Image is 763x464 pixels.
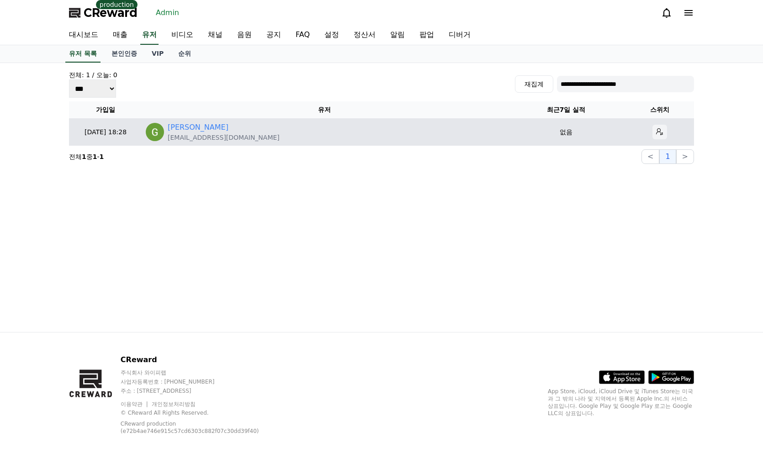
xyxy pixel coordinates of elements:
[168,133,280,142] p: [EMAIL_ADDRESS][DOMAIN_NAME]
[121,420,267,435] p: CReward production (e72b4ae746e915c57cd6303c882f07c30dd39f40)
[69,70,117,79] h4: 전체: 1 / 오늘: 0
[171,45,198,63] a: 순위
[65,45,101,63] a: 유저 목록
[76,304,103,311] span: Messages
[121,387,281,395] p: 주소 : [STREET_ADDRESS]
[93,153,97,160] strong: 1
[104,45,144,63] a: 본인인증
[144,45,171,63] a: VIP
[441,26,478,45] a: 디버거
[412,26,441,45] a: 팝업
[288,26,317,45] a: FAQ
[82,153,86,160] strong: 1
[383,26,412,45] a: 알림
[60,290,118,312] a: Messages
[152,401,196,407] a: 개인정보처리방침
[659,149,676,164] button: 1
[106,26,135,45] a: 매출
[84,5,138,20] span: CReward
[164,26,201,45] a: 비디오
[676,149,694,164] button: >
[317,26,346,45] a: 설정
[140,26,159,45] a: 유저
[507,101,625,118] th: 최근7일 실적
[121,369,281,376] p: 주식회사 와이피랩
[69,152,104,161] p: 전체 중 -
[548,388,694,417] p: App Store, iCloud, iCloud Drive 및 iTunes Store는 미국과 그 밖의 나라 및 지역에서 등록된 Apple Inc.의 서비스 상표입니다. Goo...
[146,123,164,141] img: https://lh3.googleusercontent.com/a/ACg8ocIiooszFT_ZI0j0WLvvll3Fx2G2FutFFJPZL1Tq7rvmj9wTeg=s96-c
[510,127,622,137] p: 없음
[168,122,228,133] a: [PERSON_NAME]
[3,290,60,312] a: Home
[259,26,288,45] a: 공지
[201,26,230,45] a: 채널
[625,101,694,118] th: 스위치
[641,149,659,164] button: <
[121,401,149,407] a: 이용약관
[121,378,281,385] p: 사업자등록번호 : [PHONE_NUMBER]
[121,354,281,365] p: CReward
[73,127,138,137] p: [DATE] 18:28
[346,26,383,45] a: 정산서
[142,101,507,118] th: 유저
[100,153,104,160] strong: 1
[69,101,142,118] th: 가입일
[152,5,183,20] a: Admin
[230,26,259,45] a: 음원
[121,409,281,417] p: © CReward All Rights Reserved.
[62,26,106,45] a: 대시보드
[118,290,175,312] a: Settings
[515,75,553,93] button: 재집계
[23,303,39,311] span: Home
[69,5,138,20] a: CReward
[135,303,158,311] span: Settings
